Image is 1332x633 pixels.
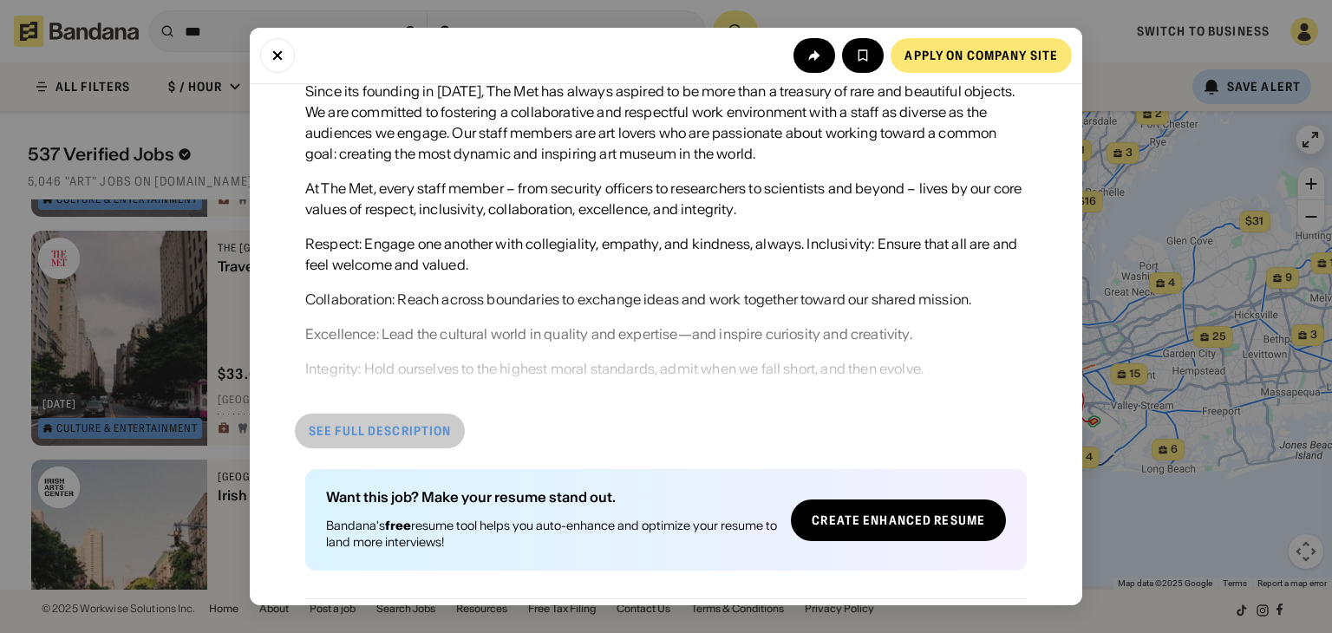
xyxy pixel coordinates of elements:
[305,81,1027,164] div: Since its founding in [DATE], The Met has always aspired to be more than a treasury of rare and b...
[326,518,777,549] div: Bandana's resume tool helps you auto-enhance and optimize your resume to land more interviews!
[385,518,411,533] b: free
[305,358,924,379] div: Integrity: Hold ourselves to the highest moral standards, admit when we fall short, and then evolve.
[812,514,985,526] div: Create Enhanced Resume
[305,393,1027,538] div: GENERAL STATEMENT OF RESPONSIBILITIES & DUTIES: As the Travel & Expense Coordinator, you will ser...
[305,289,971,310] div: Collaboration: Reach across boundaries to exchange ideas and work together toward our shared miss...
[326,490,777,504] div: Want this job? Make your resume stand out.
[904,49,1058,62] div: Apply on company site
[260,38,295,73] button: Close
[305,323,912,344] div: Excellence: Lead the cultural world in quality and expertise—and inspire curiosity and creativity.
[309,425,451,437] div: See full description
[305,178,1027,219] div: At The Met, every staff member – from security officers to researchers to scientists and beyond –...
[305,233,1027,275] div: Respect: Engage one another with collegiality, empathy, and kindness, always. Inclusivity: Ensure...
